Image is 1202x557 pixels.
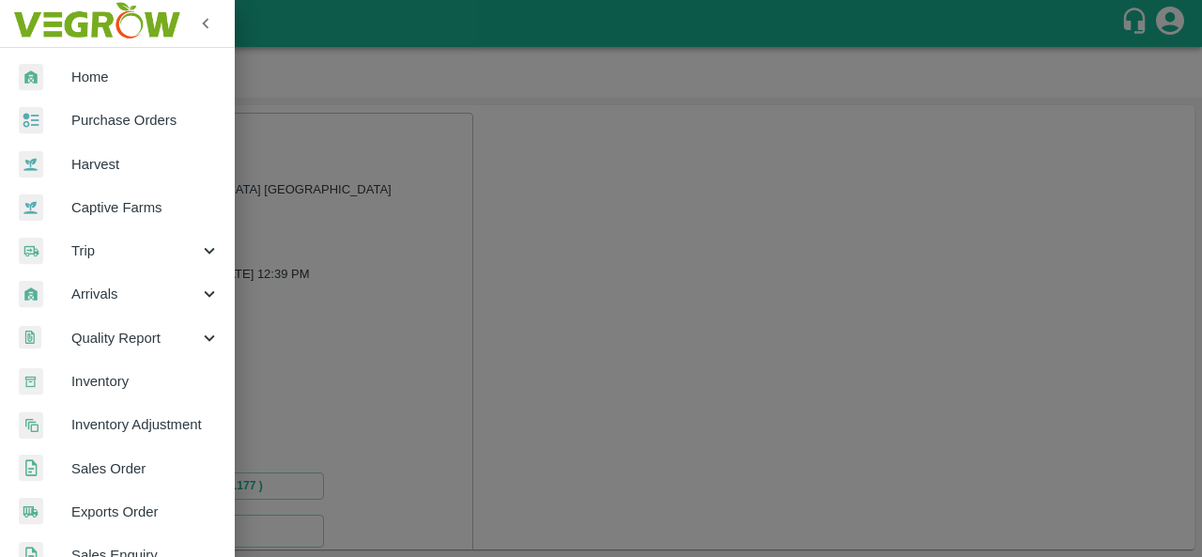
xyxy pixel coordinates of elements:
img: harvest [19,150,43,178]
img: shipments [19,498,43,525]
span: Purchase Orders [71,110,220,131]
span: Exports Order [71,502,220,522]
span: Inventory Adjustment [71,414,220,435]
img: whArrival [19,281,43,308]
span: Quality Report [71,328,199,348]
span: Home [71,67,220,87]
span: Arrivals [71,284,199,304]
img: reciept [19,107,43,134]
img: harvest [19,193,43,222]
img: delivery [19,238,43,265]
span: Captive Farms [71,197,220,218]
span: Sales Order [71,458,220,479]
span: Harvest [71,154,220,175]
span: Trip [71,240,199,261]
img: qualityReport [19,326,41,349]
img: inventory [19,411,43,439]
span: Inventory [71,371,220,392]
img: sales [19,455,43,482]
img: whArrival [19,64,43,91]
img: whInventory [19,368,43,395]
